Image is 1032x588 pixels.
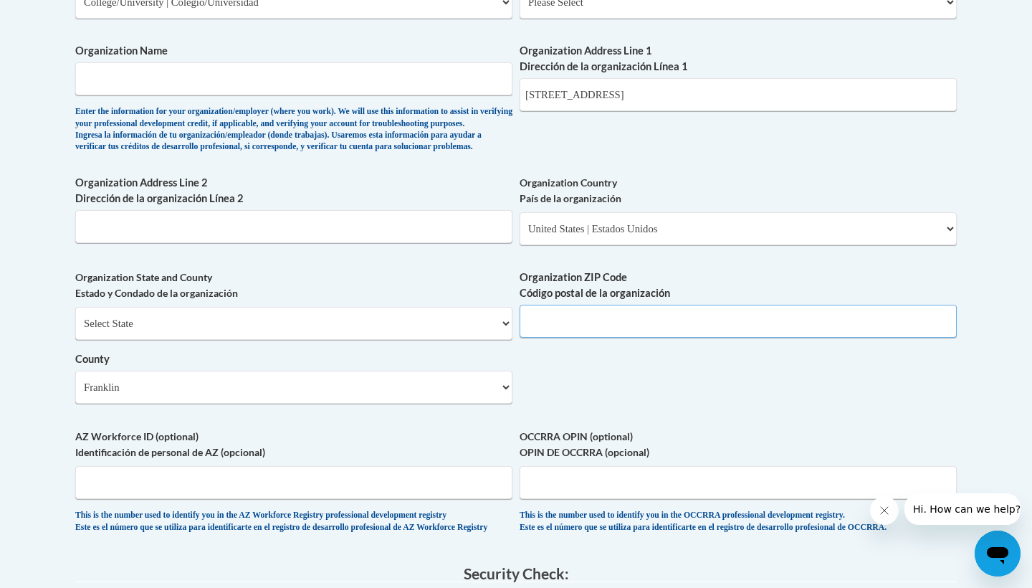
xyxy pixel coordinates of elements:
label: AZ Workforce ID (optional) Identificación de personal de AZ (opcional) [75,429,512,460]
label: Organization State and County Estado y Condado de la organización [75,270,512,301]
div: This is the number used to identify you in the AZ Workforce Registry professional development reg... [75,510,512,534]
span: Security Check: [464,564,569,582]
div: Enter the information for your organization/employer (where you work). We will use this informati... [75,106,512,153]
input: Metadata input [520,78,957,111]
label: Organization Name [75,43,512,59]
input: Metadata input [75,210,512,243]
label: OCCRRA OPIN (optional) OPIN DE OCCRRA (opcional) [520,429,957,460]
label: Organization Address Line 2 Dirección de la organización Línea 2 [75,175,512,207]
input: Metadata input [75,62,512,95]
label: Organization Country País de la organización [520,175,957,207]
div: This is the number used to identify you in the OCCRRA professional development registry. Este es ... [520,510,957,534]
label: Organization ZIP Code Código postal de la organización [520,270,957,301]
input: Metadata input [520,305,957,338]
iframe: Button to launch messaging window [975,531,1021,577]
label: Organization Address Line 1 Dirección de la organización Línea 1 [520,43,957,75]
iframe: Close message [870,496,899,525]
label: County [75,351,512,367]
iframe: Message from company [904,493,1021,525]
